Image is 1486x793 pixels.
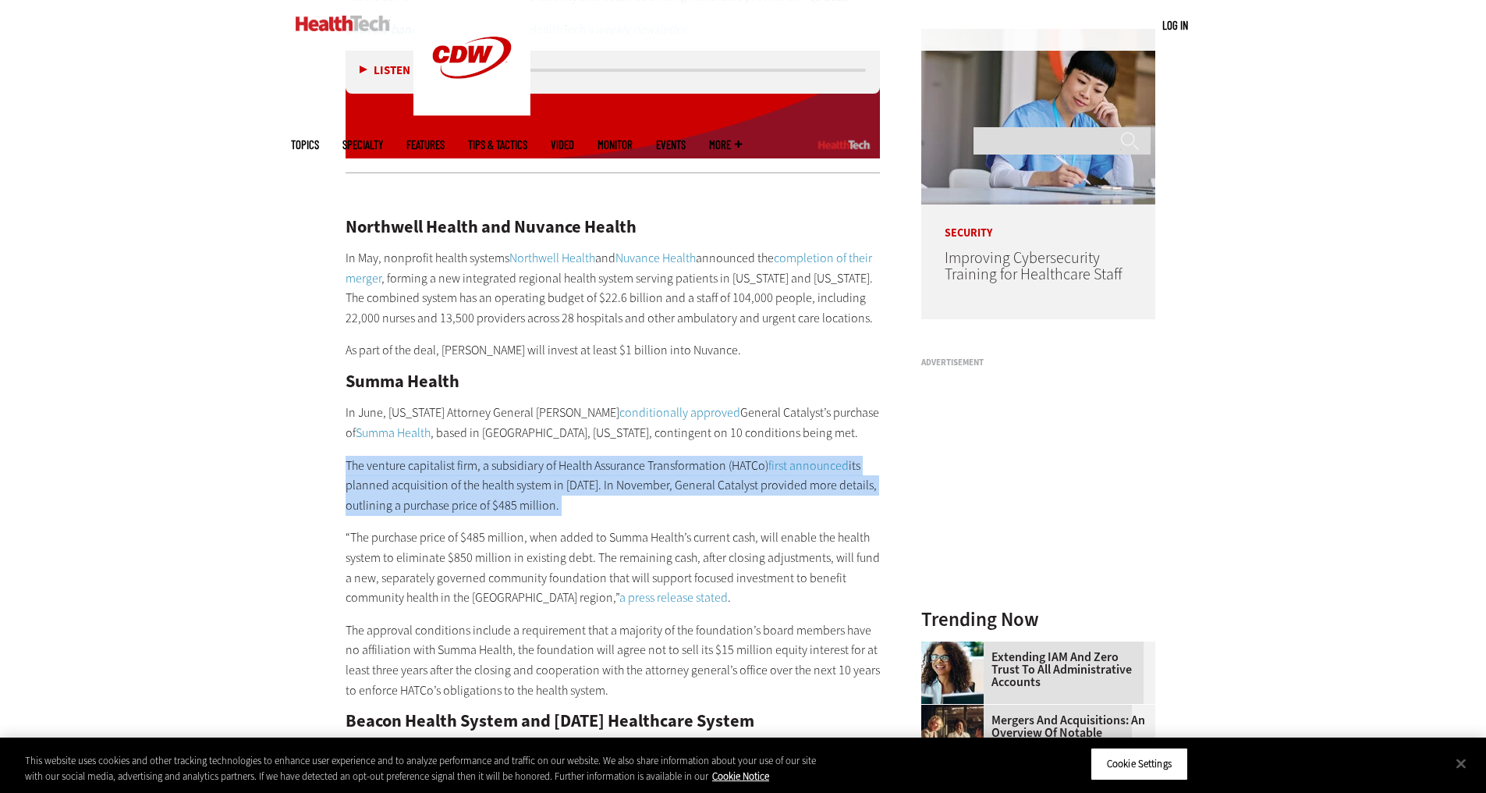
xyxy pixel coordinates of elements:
h2: Beacon Health System and [DATE] Healthcare System [346,713,881,730]
p: The approval conditions include a requirement that a majority of the foundation’s board members h... [346,621,881,700]
iframe: advertisement [921,373,1155,568]
a: first announced [768,457,849,474]
p: In May, nonprofit health systems and announced the , forming a new integrated regional health sys... [346,248,881,328]
h2: Summa Health [346,373,881,390]
a: Summa Health [356,425,431,441]
a: Improving Cybersecurity Training for Healthcare Staff [945,247,1122,285]
a: Tips & Tactics [468,139,527,151]
a: Features [406,139,445,151]
p: “The purchase price of $485 million, when added to Summa Health’s current cash, will enable the h... [346,528,881,607]
a: business leaders shake hands in conference room [921,705,991,717]
div: This website uses cookies and other tracking technologies to enhance user experience and to analy... [25,753,817,784]
a: conditionally approved [619,404,740,421]
img: Home [296,16,390,31]
a: More information about your privacy [712,770,769,783]
img: business leaders shake hands in conference room [921,705,984,767]
h3: Advertisement [921,358,1155,367]
h2: Northwell Health and Nuvance Health [346,219,881,236]
a: Nuvance Health [615,250,696,266]
a: Video [551,139,574,151]
img: Administrative assistant [921,642,984,704]
p: The venture capitalist firm, a subsidiary of Health Assurance Transformation (HATCo) its planned ... [346,456,881,516]
a: Mergers and Acquisitions: An Overview of Notable Healthcare M&A Activity in [DATE] [921,714,1146,764]
button: Close [1444,746,1478,781]
div: User menu [1162,17,1188,34]
a: a press release stated [619,589,728,606]
span: Specialty [342,139,383,151]
p: Security [921,204,1155,239]
a: MonITor [598,139,633,151]
p: As part of the deal, [PERSON_NAME] will invest at least $1 billion into Nuvance. [346,340,881,361]
a: Administrative assistant [921,642,991,654]
button: Cookie Settings [1091,748,1188,781]
a: completion of their merger [346,250,872,286]
h3: Trending Now [921,610,1155,629]
a: CDW [413,103,530,119]
a: Northwell Health [509,250,595,266]
a: Extending IAM and Zero Trust to All Administrative Accounts [921,651,1146,688]
span: Topics [291,139,319,151]
p: In June, [US_STATE] Attorney General [PERSON_NAME] General Catalyst’s purchase of , based in [GEO... [346,403,881,443]
a: Log in [1162,18,1188,32]
span: More [709,139,742,151]
a: Events [656,139,686,151]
